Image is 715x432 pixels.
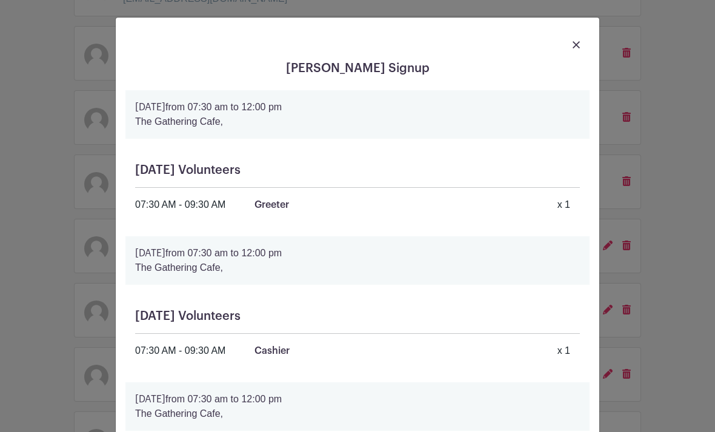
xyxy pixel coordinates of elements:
h5: [PERSON_NAME] Signup [125,61,590,76]
p: The Gathering Cafe, [135,261,580,275]
div: x 1 [557,344,570,358]
p: from 07:30 am to 12:00 pm [135,246,580,261]
strong: [DATE] [135,248,165,258]
div: x 1 [557,198,570,212]
strong: [DATE] [135,394,165,404]
p: from 07:30 am to 12:00 pm [135,100,580,115]
p: Cashier [254,344,290,358]
strong: [DATE] [135,102,165,112]
p: The Gathering Cafe, [135,407,580,421]
h5: [DATE] Volunteers [135,163,580,178]
h5: [DATE] Volunteers [135,309,580,324]
p: The Gathering Cafe, [135,115,580,129]
p: Greeter [254,198,289,212]
div: 07:30 AM - 09:30 AM [135,344,225,358]
img: close_button-5f87c8562297e5c2d7936805f587ecaba9071eb48480494691a3f1689db116b3.svg [573,41,580,48]
div: 07:30 AM - 09:30 AM [135,198,225,212]
p: from 07:30 am to 12:00 pm [135,392,580,407]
